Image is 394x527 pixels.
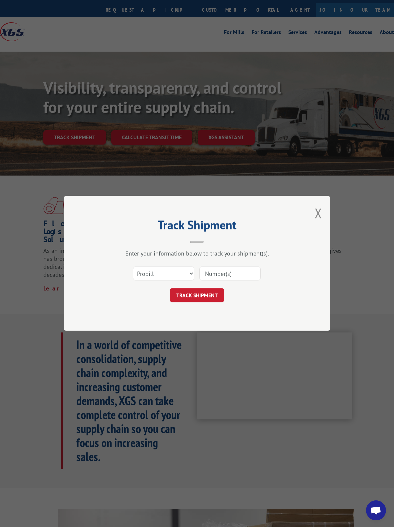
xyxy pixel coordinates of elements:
div: Enter your information below to track your shipment(s). [97,250,297,258]
button: Close modal [315,204,322,222]
button: TRACK SHIPMENT [170,288,224,302]
input: Number(s) [199,267,261,281]
div: Open chat [366,500,386,520]
h2: Track Shipment [97,220,297,233]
